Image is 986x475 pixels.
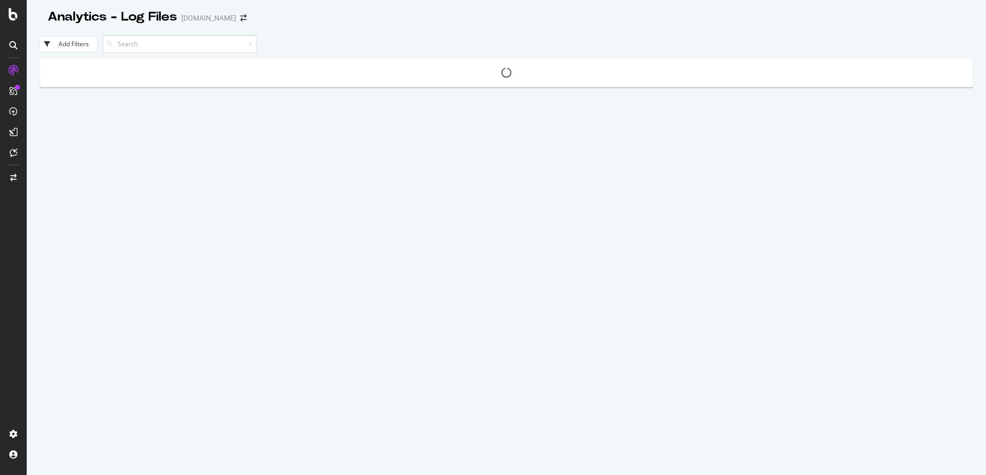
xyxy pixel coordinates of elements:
button: Add Filters [40,36,98,52]
div: Add Filters [59,40,89,48]
div: [DOMAIN_NAME] [181,13,236,23]
input: Search [103,35,257,53]
div: Analytics - Log Files [48,8,177,26]
div: arrow-right-arrow-left [240,14,246,22]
